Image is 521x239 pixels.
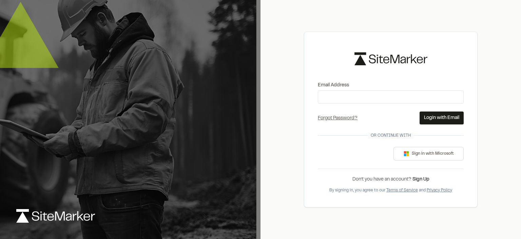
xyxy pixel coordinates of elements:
[318,176,464,183] div: Don’t you have an account?
[420,112,464,124] button: Login with Email
[412,177,429,182] a: Sign Up
[393,147,464,160] button: Sign in with Microsoft
[16,209,95,223] img: logo-white-rebrand.svg
[354,52,427,65] img: logo-black-rebrand.svg
[318,116,358,120] a: Forgot Password?
[386,187,418,193] button: Terms of Service
[368,133,413,139] span: Or continue with
[318,82,464,89] label: Email Address
[318,187,464,193] div: By signing in, you agree to our and
[427,187,452,193] button: Privacy Policy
